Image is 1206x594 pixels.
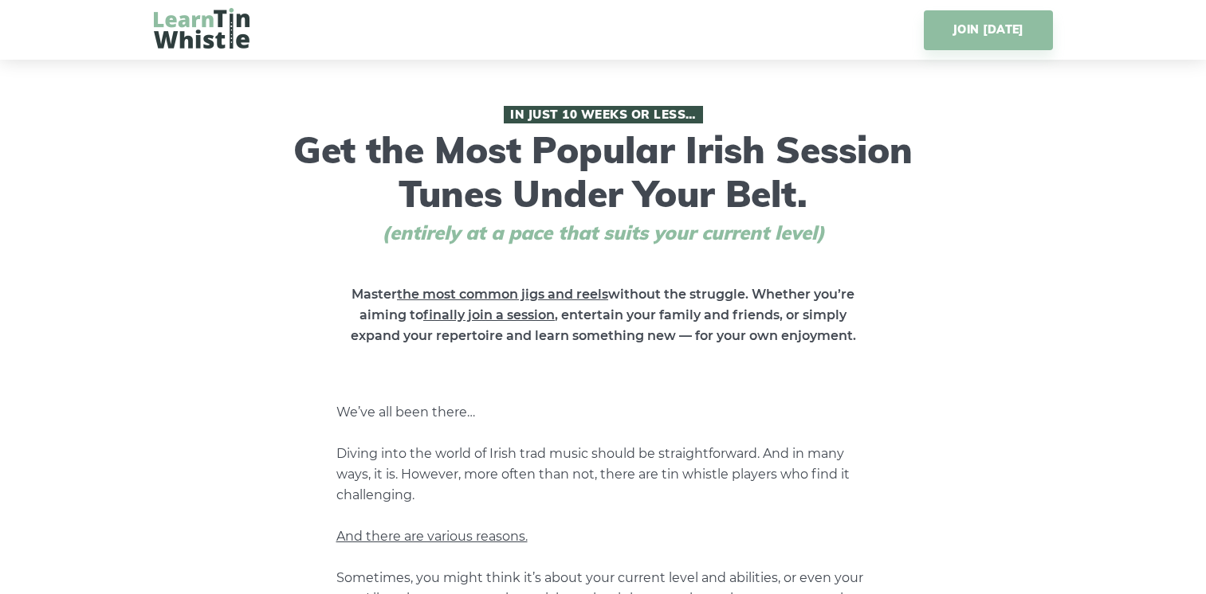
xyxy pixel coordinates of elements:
span: the most common jigs and reels [397,287,608,302]
span: And there are various reasons. [336,529,528,544]
a: JOIN [DATE] [924,10,1052,50]
strong: Master without the struggle. Whether you’re aiming to , entertain your family and friends, or sim... [351,287,856,343]
span: In Just 10 Weeks or Less… [504,106,703,123]
img: LearnTinWhistle.com [154,8,249,49]
span: (entirely at a pace that suits your current level) [352,221,854,244]
span: finally join a session [423,307,555,322]
h1: Get the Most Popular Irish Session Tunes Under Your Belt. [289,106,918,244]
